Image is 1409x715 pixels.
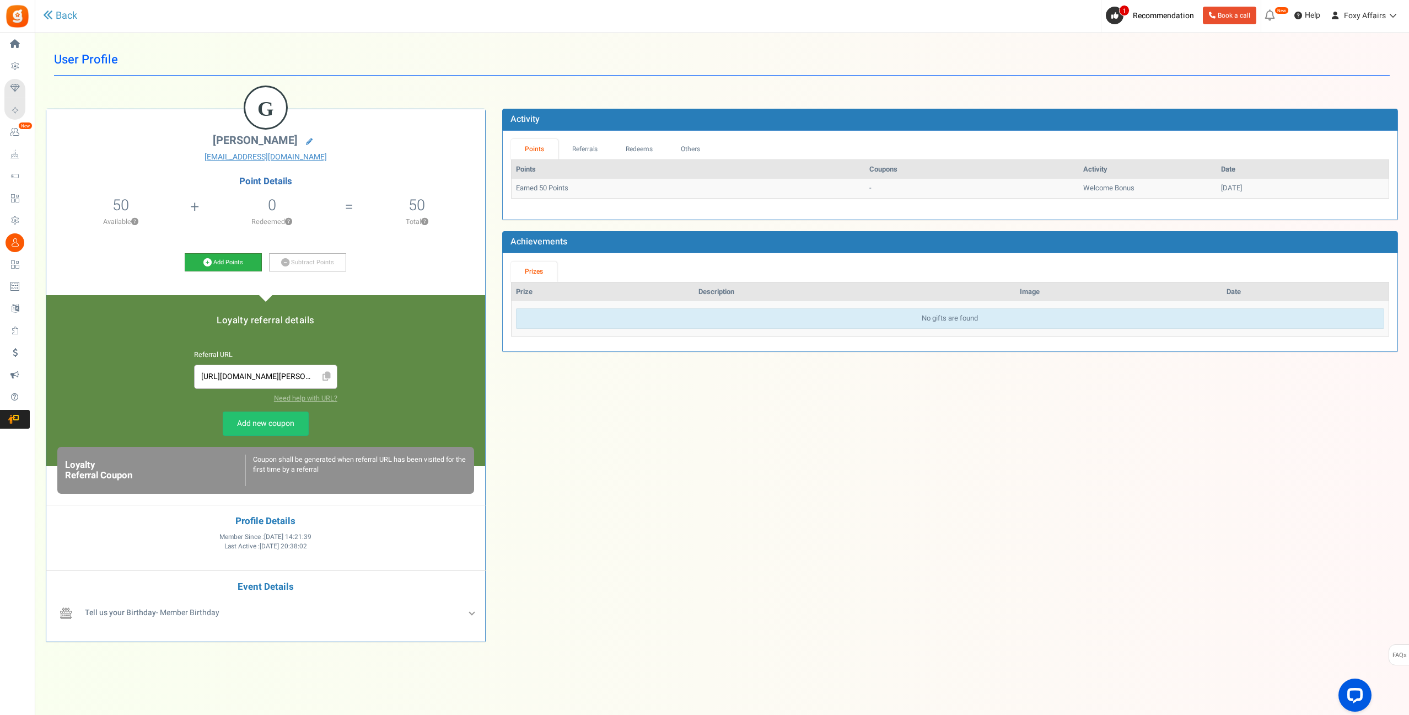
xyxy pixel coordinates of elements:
[131,218,138,226] button: ?
[274,393,337,403] a: Need help with URL?
[1222,282,1389,302] th: Date
[46,177,485,186] h4: Point Details
[185,253,262,272] a: Add Points
[1106,7,1198,24] a: 1 Recommendation
[18,122,33,130] em: New
[510,113,540,126] b: Activity
[224,542,307,551] span: Last Active :
[85,607,219,618] span: - Member Birthday
[1217,160,1389,179] th: Date
[865,160,1078,179] th: Coupons
[245,455,466,486] div: Coupon shall be generated when referral URL has been visited for the first time by a referral
[269,253,346,272] a: Subtract Points
[245,87,286,130] figcaption: G
[201,217,344,227] p: Redeemed
[1290,7,1325,24] a: Help
[408,197,425,214] h5: 50
[865,179,1078,198] td: -
[85,607,156,618] b: Tell us your Birthday
[55,516,477,527] h4: Profile Details
[65,460,245,481] h6: Loyalty Referral Coupon
[511,139,558,159] a: Points
[219,532,311,542] span: Member Since :
[354,217,480,227] p: Total
[264,532,311,542] span: [DATE] 14:21:39
[421,218,428,226] button: ?
[260,542,307,551] span: [DATE] 20:38:02
[558,139,612,159] a: Referrals
[112,194,129,216] span: 50
[512,160,865,179] th: Points
[55,152,477,163] a: [EMAIL_ADDRESS][DOMAIN_NAME]
[1344,10,1386,22] span: Foxy Affairs
[1203,7,1256,24] a: Book a call
[285,218,292,226] button: ?
[510,235,567,248] b: Achievements
[612,139,667,159] a: Redeems
[52,217,190,227] p: Available
[54,44,1390,76] h1: User Profile
[318,367,336,387] span: Click to Copy
[1392,645,1407,666] span: FAQs
[223,412,309,436] a: Add new coupon
[516,308,1384,329] div: No gifts are found
[55,582,477,593] h4: Event Details
[4,123,30,142] a: New
[667,139,714,159] a: Others
[5,4,30,29] img: Gratisfaction
[1015,282,1222,302] th: Image
[1079,179,1217,198] td: Welcome Bonus
[511,262,557,282] a: Prizes
[268,197,276,214] h5: 0
[194,351,337,359] h6: Referral URL
[213,132,298,148] span: [PERSON_NAME]
[1274,7,1289,14] em: New
[1221,183,1384,194] div: [DATE]
[57,316,474,326] h5: Loyalty referral details
[1079,160,1217,179] th: Activity
[512,179,865,198] td: Earned 50 Points
[1302,10,1320,21] span: Help
[1133,10,1194,22] span: Recommendation
[1119,5,1130,16] span: 1
[512,282,694,302] th: Prize
[694,282,1015,302] th: Description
